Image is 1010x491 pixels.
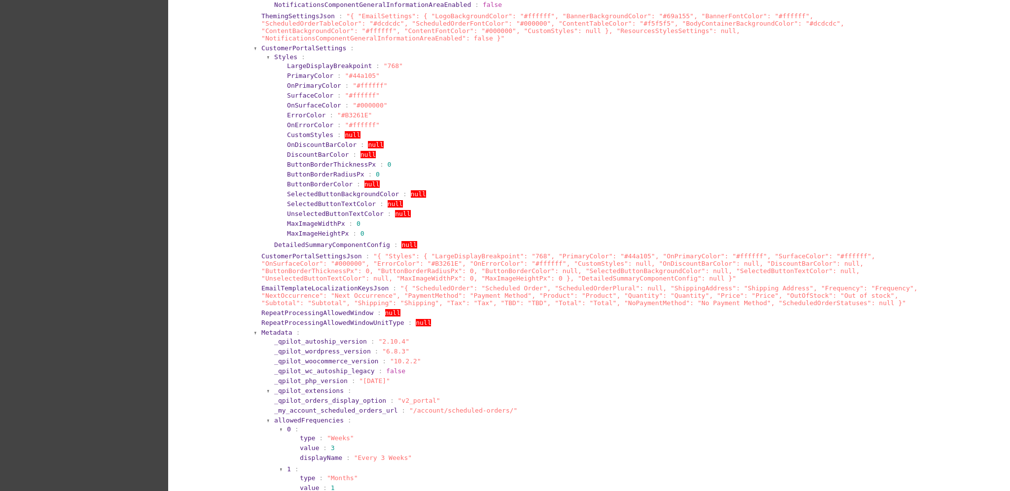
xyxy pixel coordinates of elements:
[323,444,327,452] span: :
[296,329,300,336] span: :
[261,252,875,282] span: "{ "Styles": { "LargeDisplayBreakpoint": "768", "PrimaryColor": "#44a105", "OnPrimaryColor": "#ff...
[380,161,384,168] span: :
[398,397,440,404] span: "v2_portal"
[274,407,397,414] span: _my_account_scheduled_orders_url
[345,72,379,79] span: "#44a105"
[357,180,361,188] span: :
[295,425,299,433] span: :
[364,180,380,188] span: null
[337,121,341,129] span: :
[287,111,325,119] span: ErrorColor
[353,82,387,89] span: "#ffffff"
[261,44,346,52] span: CustomerPortalSettings
[345,92,379,99] span: "#ffffff"
[345,82,349,89] span: :
[361,141,364,148] span: :
[388,161,392,168] span: 0
[274,417,344,424] span: allowedFrequencies
[337,72,341,79] span: :
[287,220,345,227] span: MaxImageWidthPx
[371,338,375,345] span: :
[300,474,315,482] span: type
[287,121,333,129] span: OnErrorColor
[287,102,341,109] span: OnSurfaceColor
[287,425,291,433] span: 0
[348,387,352,394] span: :
[301,53,305,61] span: :
[287,72,333,79] span: PrimaryColor
[274,397,386,404] span: _qpilot_orders_display_option
[274,357,378,365] span: _qpilot_woocommerce_version
[361,230,364,237] span: 0
[382,357,386,365] span: :
[287,92,333,99] span: SurfaceColor
[349,220,353,227] span: :
[287,171,364,178] span: ButtonBorderRadiusPx
[359,377,390,385] span: "[DATE]"
[327,434,354,442] span: "Weeks"
[274,53,297,61] span: Styles
[319,474,323,482] span: :
[393,284,397,292] span: :
[261,284,918,307] span: "{ "ScheduledOrder": "Scheduled Order", "ScheduledOrderPlural": null, "ShippingAddress": "Shippin...
[350,44,354,52] span: :
[287,190,399,198] span: SelectedButtonBackgroundColor
[384,62,403,70] span: "768"
[401,407,405,414] span: :
[353,230,357,237] span: :
[295,465,299,473] span: :
[385,309,400,316] span: null
[287,230,349,237] span: MaxImageHeightPx
[274,241,390,248] span: DetailedSummaryComponentConfig
[287,131,333,139] span: CustomStyles
[274,348,371,355] span: _qpilot_wordpress_version
[261,309,373,316] span: RepeatProcessingAllowedWindow
[411,190,426,198] span: null
[327,474,358,482] span: "Months"
[345,121,379,129] span: "#ffffff"
[353,151,357,158] span: :
[287,200,376,208] span: SelectedButtonTextColor
[375,348,379,355] span: :
[395,210,410,217] span: null
[368,141,383,148] span: null
[390,357,421,365] span: "10.2.2"
[300,434,315,442] span: type
[380,200,384,208] span: :
[357,220,361,227] span: 0
[300,444,319,452] span: value
[261,284,389,292] span: EmailTemplateLocalizationKeysJson
[353,102,387,109] span: "#000000"
[378,367,382,375] span: :
[378,338,409,345] span: "2.10.4"
[403,190,407,198] span: :
[409,407,517,414] span: "/account/scheduled-orders/"
[345,131,360,139] span: null
[365,252,369,260] span: :
[287,465,291,473] span: 1
[337,92,341,99] span: :
[348,417,352,424] span: :
[287,82,341,89] span: OnPrimaryColor
[274,387,344,394] span: _qpilot_extensions
[388,210,392,217] span: :
[274,367,375,375] span: _qpilot_wc_autoship_legacy
[319,434,323,442] span: :
[287,180,353,188] span: ButtonBorderColor
[382,348,409,355] span: "6.8.3"
[416,319,431,326] span: null
[386,367,405,375] span: false
[401,241,417,248] span: null
[361,151,376,158] span: null
[388,200,403,208] span: null
[261,329,292,336] span: Metadata
[274,338,367,345] span: _qpilot_autoship_version
[287,161,376,168] span: ButtonBorderThicknessPx
[300,454,342,461] span: displayName
[346,454,350,461] span: :
[337,131,341,139] span: :
[390,397,394,404] span: :
[376,171,380,178] span: 0
[352,377,356,385] span: :
[261,252,362,260] span: CustomerPortalSettingsJson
